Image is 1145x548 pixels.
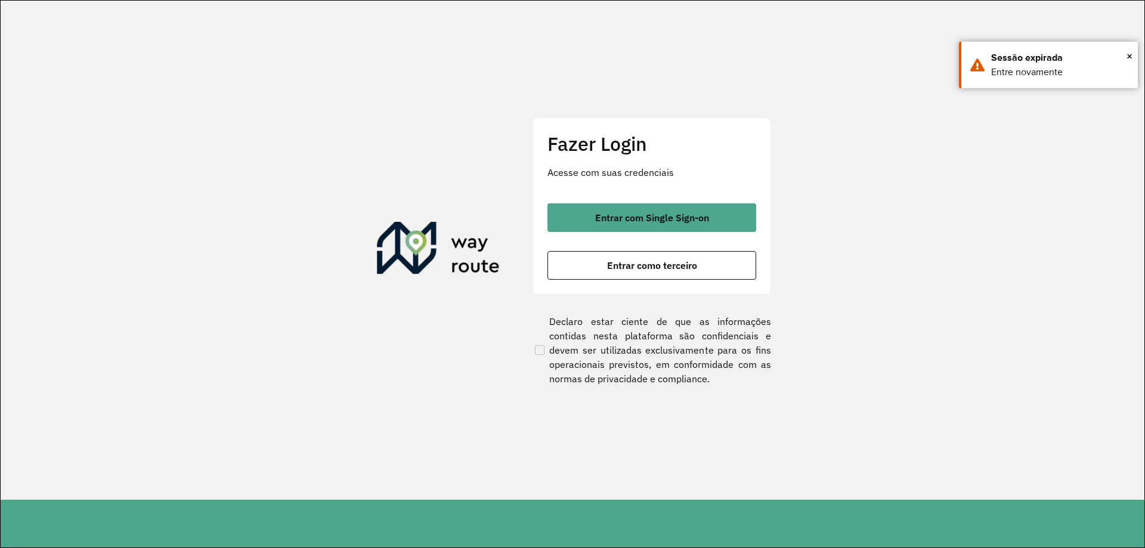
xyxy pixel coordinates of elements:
button: Close [1127,47,1132,65]
span: Entrar como terceiro [607,261,697,270]
p: Acesse com suas credenciais [547,165,756,179]
button: button [547,203,756,232]
h2: Fazer Login [547,132,756,155]
img: Roteirizador AmbevTech [377,222,500,279]
span: Entrar com Single Sign-on [595,213,709,222]
button: button [547,251,756,280]
label: Declaro estar ciente de que as informações contidas nesta plataforma são confidenciais e devem se... [533,314,771,386]
div: Sessão expirada [991,51,1129,65]
span: × [1127,47,1132,65]
div: Entre novamente [991,65,1129,79]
